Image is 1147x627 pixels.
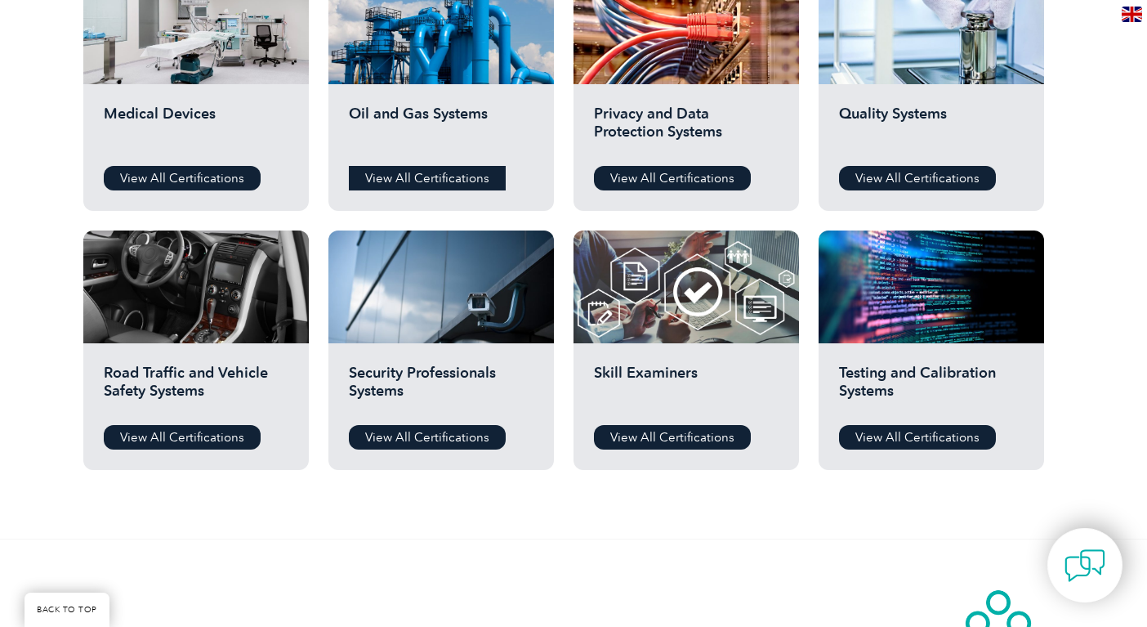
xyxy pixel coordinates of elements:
h2: Medical Devices [104,105,288,154]
h2: Security Professionals Systems [349,364,533,413]
a: BACK TO TOP [25,593,109,627]
img: en [1122,7,1142,22]
a: View All Certifications [349,166,506,190]
a: View All Certifications [594,166,751,190]
h2: Testing and Calibration Systems [839,364,1024,413]
h2: Skill Examiners [594,364,779,413]
h2: Road Traffic and Vehicle Safety Systems [104,364,288,413]
a: View All Certifications [594,425,751,450]
h2: Quality Systems [839,105,1024,154]
a: View All Certifications [104,166,261,190]
h2: Privacy and Data Protection Systems [594,105,779,154]
a: View All Certifications [349,425,506,450]
a: View All Certifications [104,425,261,450]
a: View All Certifications [839,425,996,450]
a: View All Certifications [839,166,996,190]
img: contact-chat.png [1064,545,1105,586]
h2: Oil and Gas Systems [349,105,533,154]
